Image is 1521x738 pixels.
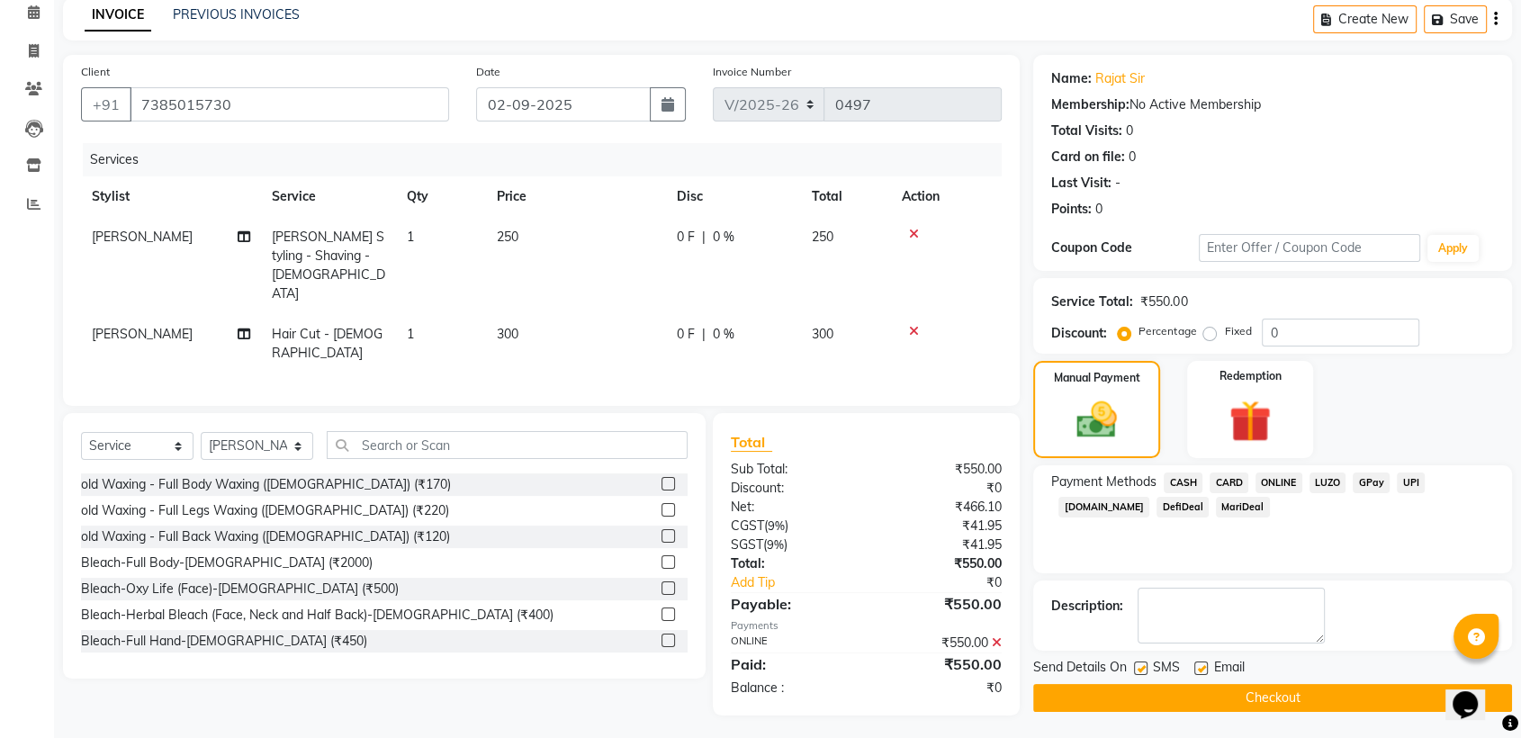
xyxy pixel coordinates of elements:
[81,176,261,217] th: Stylist
[1309,472,1346,493] span: LUZO
[717,535,867,554] div: ( )
[713,228,734,247] span: 0 %
[1138,323,1196,339] label: Percentage
[1051,69,1092,88] div: Name:
[717,679,867,697] div: Balance :
[717,517,867,535] div: ( )
[1095,69,1145,88] a: Rajat Sir
[677,325,695,344] span: 0 F
[81,606,553,625] div: Bleach-Herbal Bleach (Face, Neck and Half Back)-[DEMOGRAPHIC_DATA] (₹400)
[717,634,867,652] div: ONLINE
[1051,238,1199,257] div: Coupon Code
[702,228,706,247] span: |
[81,632,367,651] div: Bleach-Full Hand-[DEMOGRAPHIC_DATA] (₹450)
[81,553,373,572] div: Bleach-Full Body-[DEMOGRAPHIC_DATA] (₹2000)
[1213,658,1244,680] span: Email
[801,176,891,217] th: Total
[713,64,791,80] label: Invoice Number
[1115,174,1120,193] div: -
[1445,666,1503,720] iframe: chat widget
[1313,5,1417,33] button: Create New
[497,229,518,245] span: 250
[731,517,764,534] span: CGST
[717,554,867,573] div: Total:
[768,518,785,533] span: 9%
[396,176,486,217] th: Qty
[867,498,1016,517] div: ₹466.10
[717,460,867,479] div: Sub Total:
[713,325,734,344] span: 0 %
[1129,148,1136,166] div: 0
[173,6,300,22] a: PREVIOUS INVOICES
[1033,658,1127,680] span: Send Details On
[1353,472,1390,493] span: GPay
[83,143,1015,176] div: Services
[1051,174,1111,193] div: Last Visit:
[1216,497,1270,517] span: MariDeal
[702,325,706,344] span: |
[407,229,414,245] span: 1
[1153,658,1180,680] span: SMS
[1051,95,1494,114] div: No Active Membership
[1051,95,1129,114] div: Membership:
[81,527,450,546] div: old Waxing - Full Back Waxing ([DEMOGRAPHIC_DATA]) (₹120)
[407,326,414,342] span: 1
[891,573,1015,592] div: ₹0
[1164,472,1202,493] span: CASH
[497,326,518,342] span: 300
[731,618,1002,634] div: Payments
[666,176,801,217] th: Disc
[867,634,1016,652] div: ₹550.00
[731,433,772,452] span: Total
[767,537,784,552] span: 9%
[717,498,867,517] div: Net:
[867,535,1016,554] div: ₹41.95
[476,64,500,80] label: Date
[261,176,396,217] th: Service
[92,229,193,245] span: [PERSON_NAME]
[1140,292,1187,311] div: ₹550.00
[867,479,1016,498] div: ₹0
[1427,235,1479,262] button: Apply
[1216,395,1283,447] img: _gift.svg
[1255,472,1302,493] span: ONLINE
[677,228,695,247] span: 0 F
[867,653,1016,675] div: ₹550.00
[731,536,763,553] span: SGST
[717,479,867,498] div: Discount:
[867,679,1016,697] div: ₹0
[1095,200,1102,219] div: 0
[81,64,110,80] label: Client
[1058,497,1149,517] span: [DOMAIN_NAME]
[81,580,399,598] div: Bleach-Oxy Life (Face)-[DEMOGRAPHIC_DATA] (₹500)
[1126,121,1133,140] div: 0
[1219,368,1281,384] label: Redemption
[812,326,833,342] span: 300
[1051,200,1092,219] div: Points:
[1210,472,1248,493] span: CARD
[867,460,1016,479] div: ₹550.00
[327,431,688,459] input: Search or Scan
[717,653,867,675] div: Paid:
[1397,472,1425,493] span: UPI
[1051,148,1125,166] div: Card on file:
[1051,121,1122,140] div: Total Visits:
[1033,684,1512,712] button: Checkout
[272,326,382,361] span: Hair Cut - [DEMOGRAPHIC_DATA]
[867,517,1016,535] div: ₹41.95
[717,593,867,615] div: Payable:
[130,87,449,121] input: Search by Name/Mobile/Email/Code
[867,593,1016,615] div: ₹550.00
[1051,324,1107,343] div: Discount:
[1424,5,1487,33] button: Save
[272,229,385,301] span: [PERSON_NAME] Styling - Shaving - [DEMOGRAPHIC_DATA]
[1051,292,1133,311] div: Service Total:
[1199,234,1420,262] input: Enter Offer / Coupon Code
[1051,597,1123,616] div: Description:
[812,229,833,245] span: 250
[1224,323,1251,339] label: Fixed
[81,501,449,520] div: old Waxing - Full Legs Waxing ([DEMOGRAPHIC_DATA]) (₹220)
[92,326,193,342] span: [PERSON_NAME]
[1051,472,1156,491] span: Payment Methods
[1064,397,1129,443] img: _cash.svg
